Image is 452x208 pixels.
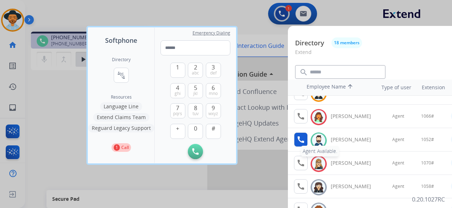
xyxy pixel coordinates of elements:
[313,135,324,146] img: avatar
[88,124,154,132] button: Reguard Legacy Support
[392,113,404,119] span: Agent
[297,159,305,167] mat-icon: call
[176,83,179,92] span: 4
[192,70,199,76] span: abc
[212,104,215,112] span: 9
[170,63,185,78] button: 1
[295,38,324,48] p: Directory
[421,160,434,166] span: 1070#
[210,70,217,76] span: def
[418,80,449,95] th: Extension
[193,91,198,96] span: jkl
[193,111,199,117] span: tuv
[209,91,218,96] span: mno
[206,63,221,78] button: 3def
[212,83,215,92] span: 6
[297,182,305,191] mat-icon: call
[111,94,132,100] span: Resources
[100,102,142,111] button: Language Line
[194,83,197,92] span: 5
[392,184,404,189] span: Agent
[371,80,415,95] th: Type of user
[176,104,179,112] span: 7
[303,80,368,95] th: Employee Name
[313,182,324,193] img: avatar
[176,63,179,72] span: 1
[313,112,324,123] img: avatar
[188,63,203,78] button: 2abc
[192,148,199,155] img: call-button
[105,35,137,45] span: Softphone
[112,143,131,152] button: 1Call
[208,111,218,117] span: wxyz
[421,113,434,119] span: 1066#
[170,103,185,118] button: 7pqrs
[194,124,197,133] span: 0
[331,136,379,143] div: [PERSON_NAME]
[297,135,305,144] mat-icon: call
[206,124,221,139] button: #
[421,184,434,189] span: 1058#
[170,124,185,139] button: +
[121,144,129,151] p: Call
[173,111,182,117] span: pqrs
[188,103,203,118] button: 8tuv
[188,124,203,139] button: 0
[392,160,404,166] span: Agent
[392,137,404,143] span: Agent
[170,83,185,98] button: 4ghi
[299,68,308,77] mat-icon: search
[421,137,434,143] span: 1052#
[206,103,221,118] button: 9wxyz
[297,112,305,121] mat-icon: call
[331,37,362,48] button: 18 members
[206,83,221,98] button: 6mno
[212,124,215,133] span: #
[331,183,379,190] div: [PERSON_NAME]
[114,144,120,151] p: 1
[412,195,445,204] p: 0.20.1027RC
[176,124,179,133] span: +
[117,71,126,80] mat-icon: connect_without_contact
[331,113,379,120] div: [PERSON_NAME]
[212,63,215,72] span: 3
[346,83,354,92] mat-icon: arrow_upward
[301,146,339,157] div: Agent Available.
[188,83,203,98] button: 5jkl
[193,30,230,36] span: Emergency Dialing
[194,63,197,72] span: 2
[175,91,181,96] span: ghi
[294,132,308,147] button: Agent Available.
[331,159,379,167] div: [PERSON_NAME]
[313,158,324,169] img: avatar
[112,57,131,63] h2: Directory
[93,113,149,122] button: Extend Claims Team
[194,104,197,112] span: 8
